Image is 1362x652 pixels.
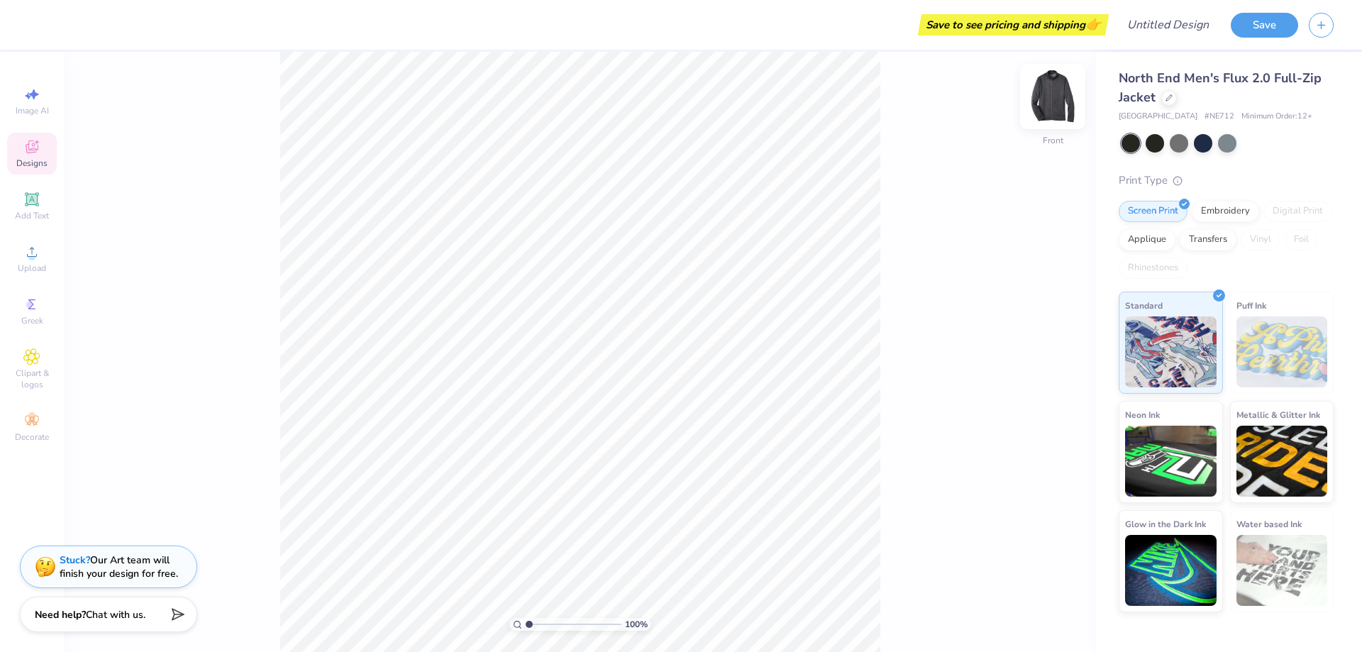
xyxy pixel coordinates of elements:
[1119,111,1197,123] span: [GEOGRAPHIC_DATA]
[1205,111,1234,123] span: # NE712
[1043,134,1063,147] div: Front
[1231,13,1298,38] button: Save
[1119,172,1334,189] div: Print Type
[1236,516,1302,531] span: Water based Ink
[1180,229,1236,250] div: Transfers
[60,553,90,567] strong: Stuck?
[1125,516,1206,531] span: Glow in the Dark Ink
[1285,229,1318,250] div: Foil
[60,553,178,580] div: Our Art team will finish your design for free.
[21,315,43,326] span: Greek
[1116,11,1220,39] input: Untitled Design
[921,14,1105,35] div: Save to see pricing and shipping
[1119,70,1322,106] span: North End Men's Flux 2.0 Full-Zip Jacket
[15,431,49,443] span: Decorate
[35,608,86,621] strong: Need help?
[1236,298,1266,313] span: Puff Ink
[1125,316,1217,387] img: Standard
[1125,535,1217,606] img: Glow in the Dark Ink
[18,263,46,274] span: Upload
[1119,201,1187,222] div: Screen Print
[1119,258,1187,279] div: Rhinestones
[1236,535,1328,606] img: Water based Ink
[1125,426,1217,497] img: Neon Ink
[1192,201,1259,222] div: Embroidery
[1085,16,1101,33] span: 👉
[16,158,48,169] span: Designs
[625,618,648,631] span: 100 %
[1241,111,1312,123] span: Minimum Order: 12 +
[15,210,49,221] span: Add Text
[1119,229,1175,250] div: Applique
[1125,298,1163,313] span: Standard
[1024,68,1081,125] img: Front
[1263,201,1332,222] div: Digital Print
[1236,407,1320,422] span: Metallic & Glitter Ink
[1125,407,1160,422] span: Neon Ink
[16,105,49,116] span: Image AI
[1236,426,1328,497] img: Metallic & Glitter Ink
[7,368,57,390] span: Clipart & logos
[1241,229,1280,250] div: Vinyl
[1236,316,1328,387] img: Puff Ink
[86,608,145,621] span: Chat with us.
